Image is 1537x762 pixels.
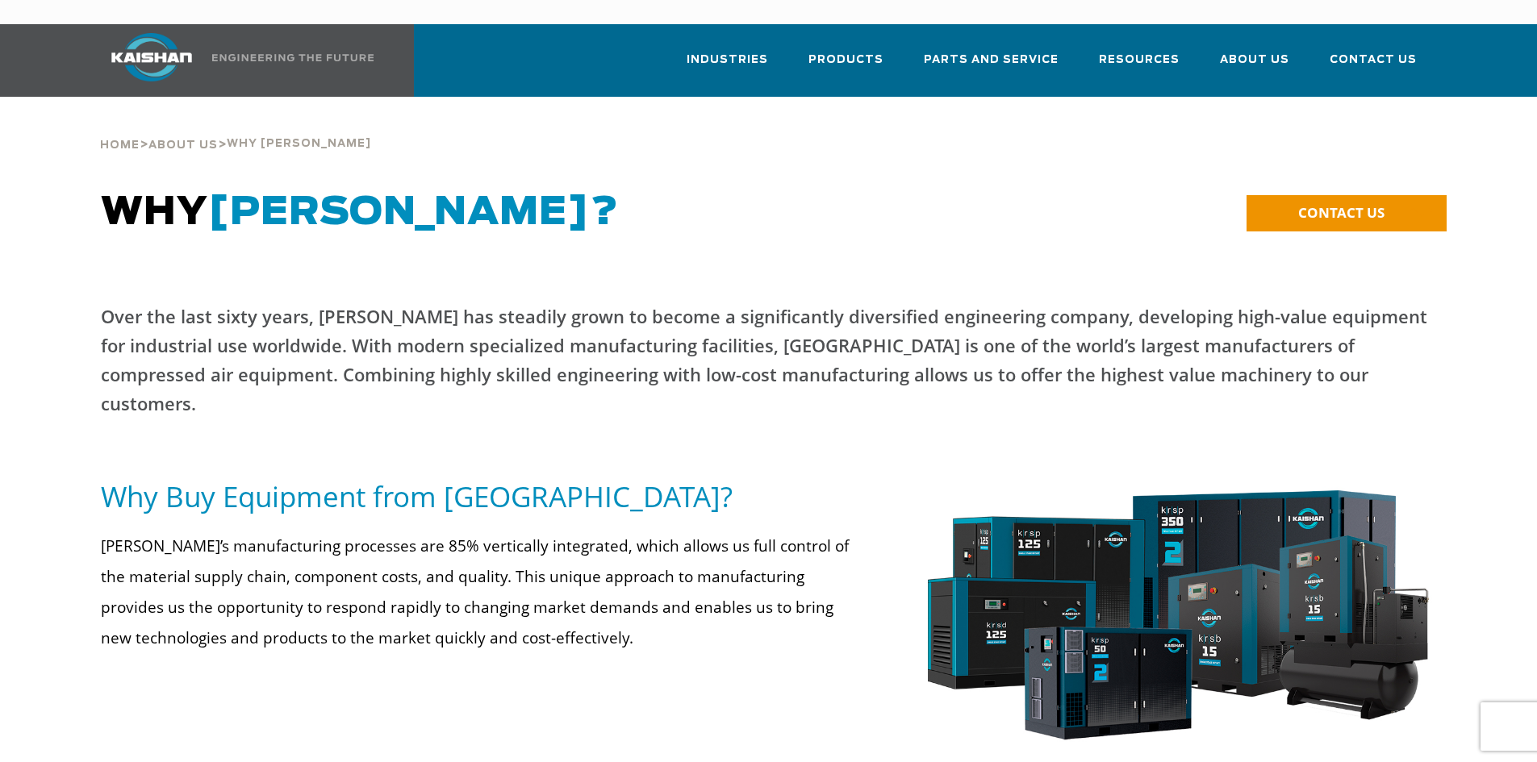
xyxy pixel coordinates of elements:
span: Parts and Service [924,51,1059,69]
img: kaishan logo [91,33,212,81]
span: Home [100,140,140,151]
span: [PERSON_NAME]? [208,194,619,232]
p: Over the last sixty years, [PERSON_NAME] has steadily grown to become a significantly diversified... [101,302,1437,418]
a: CONTACT US [1247,195,1447,231]
span: Industries [687,51,768,69]
a: About Us [1220,39,1289,94]
a: Contact Us [1330,39,1417,94]
a: Products [808,39,883,94]
span: About Us [1220,51,1289,69]
span: WHY [101,194,619,232]
a: Kaishan USA [91,24,377,97]
h5: Why Buy Equipment from [GEOGRAPHIC_DATA]? [101,478,862,514]
img: Engineering the future [212,54,374,61]
a: About Us [148,137,218,152]
a: Parts and Service [924,39,1059,94]
img: krsp [914,478,1438,761]
span: Products [808,51,883,69]
div: > > [100,97,371,158]
span: CONTACT US [1298,203,1385,222]
a: Industries [687,39,768,94]
span: About Us [148,140,218,151]
span: Contact Us [1330,51,1417,69]
span: Why [PERSON_NAME] [227,139,371,149]
p: [PERSON_NAME]’s manufacturing processes are 85% vertically integrated, which allows us full contr... [101,531,862,653]
a: Home [100,137,140,152]
span: Resources [1099,51,1180,69]
a: Resources [1099,39,1180,94]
